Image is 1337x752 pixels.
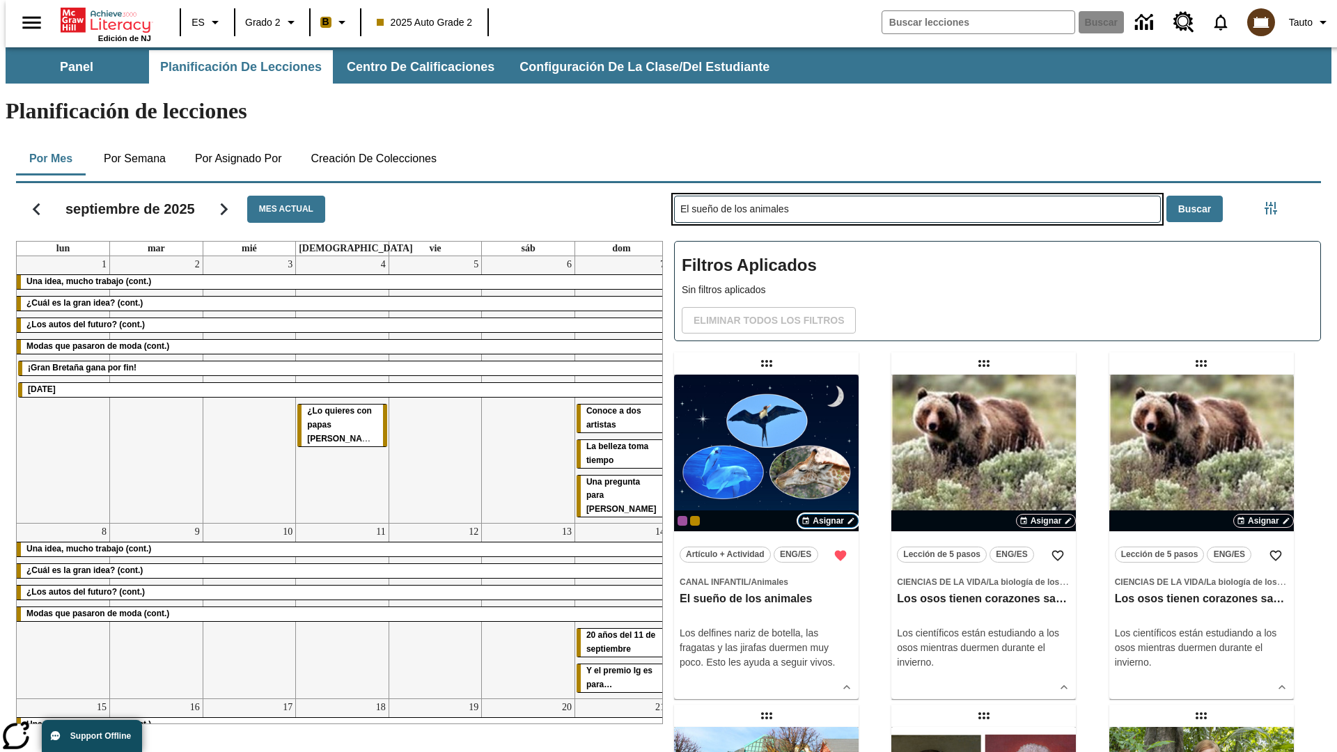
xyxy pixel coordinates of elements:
[1115,626,1288,670] p: Los científicos están estudiando a los osos mientras duermen durante el invierno.
[1031,515,1062,527] span: Asignar
[240,10,305,35] button: Grado: Grado 2, Elige un grado
[17,586,668,600] div: ¿Los autos del futuro? (cont.)
[680,592,853,606] h3: El sueño de los animales
[110,524,203,699] td: 9 de septiembre de 2025
[1289,15,1313,30] span: Tauto
[28,384,56,394] span: Día del Trabajo
[586,666,652,689] span: Y el premio Ig es para…
[7,50,146,84] button: Panel
[674,241,1321,341] div: Filtros Aplicados
[17,275,668,289] div: Una idea, mucho trabajo (cont.)
[184,142,293,175] button: Por asignado por
[686,547,765,562] span: Artículo + Actividad
[26,565,143,575] span: ¿Cuál es la gran idea? (cont.)
[26,609,169,618] span: Modas que pasaron de moda (cont.)
[678,516,687,526] span: OL 2025 Auto Grade 3
[674,375,859,699] div: lesson details
[756,705,778,727] div: Lección arrastrable: Los edificios más extraños del mundo
[973,705,995,727] div: Lección arrastrable: Mujeres notables de la Ilustración
[680,574,853,589] span: Tema: Canal Infantil/Animales
[586,441,648,465] span: La belleza toma tiempo
[26,298,143,308] span: ¿Cuál es la gran idea? (cont.)
[1166,196,1223,223] button: Buscar
[336,50,506,84] button: Centro de calificaciones
[1109,375,1294,699] div: lesson details
[93,142,177,175] button: Por semana
[836,677,857,698] button: Ver más
[296,524,389,699] td: 11 de septiembre de 2025
[426,242,444,256] a: viernes
[482,524,575,699] td: 13 de septiembre de 2025
[99,524,109,540] a: 8 de septiembre de 2025
[19,191,54,227] button: Regresar
[508,50,781,84] button: Configuración de la clase/del estudiante
[1115,577,1204,587] span: Ciencias de la Vida
[61,5,151,42] div: Portada
[1204,577,1206,587] span: /
[675,196,1160,222] input: Buscar lecciones
[160,59,322,75] span: Planificación de lecciones
[373,524,388,540] a: 11 de septiembre de 2025
[657,256,668,273] a: 7 de septiembre de 2025
[1247,8,1275,36] img: avatar image
[559,524,574,540] a: 13 de septiembre de 2025
[751,577,788,587] span: Animales
[574,256,668,524] td: 7 de septiembre de 2025
[780,547,811,562] span: ENG/ES
[891,375,1076,699] div: lesson details
[897,574,1070,589] span: Tema: Ciencias de la Vida/La biología de los sistemas humanos y la salud
[690,516,700,526] span: New 2025 class
[70,731,131,741] span: Support Offline
[377,15,473,30] span: 2025 Auto Grade 2
[577,440,666,468] div: La belleza toma tiempo
[1115,547,1205,563] button: Lección de 5 pasos
[6,50,782,84] div: Subbarra de navegación
[798,514,859,528] button: Asignar Elegir fechas
[247,196,325,223] button: Mes actual
[897,592,1070,606] h3: Los osos tienen corazones sanos, pero ¿por qué?
[482,256,575,524] td: 6 de septiembre de 2025
[882,11,1074,33] input: Buscar campo
[315,10,356,35] button: Boost El color de la clase es anaranjado claro. Cambiar el color de la clase.
[17,318,668,332] div: ¿Los autos del futuro? (cont.)
[18,383,666,397] div: Día del Trabajo
[609,242,633,256] a: domingo
[94,699,109,716] a: 15 de septiembre de 2025
[245,15,281,30] span: Grado 2
[11,2,52,43] button: Abrir el menú lateral
[17,340,668,354] div: Modas que pasaron de moda (cont.)
[1283,10,1337,35] button: Perfil/Configuración
[897,577,986,587] span: Ciencias de la Vida
[378,256,389,273] a: 4 de septiembre de 2025
[42,720,142,752] button: Support Offline
[110,256,203,524] td: 2 de septiembre de 2025
[652,699,668,716] a: 21 de septiembre de 2025
[577,664,666,692] div: Y el premio Ig es para…
[17,718,668,732] div: Una idea, mucho trabajo (cont.)
[1127,3,1165,42] a: Centro de información
[1257,194,1285,222] button: Menú lateral de filtros
[652,524,668,540] a: 14 de septiembre de 2025
[577,629,666,657] div: 20 años del 11 de septiembre
[297,405,387,446] div: ¿Lo quieres con papas fritas?
[813,515,844,527] span: Asignar
[17,607,668,621] div: Modas que pasaron de moda (cont.)
[1165,3,1203,41] a: Centro de recursos, Se abrirá en una pestaña nueva.
[203,256,296,524] td: 3 de septiembre de 2025
[1214,547,1245,562] span: ENG/ES
[191,15,205,30] span: ES
[17,542,668,556] div: Una idea, mucho trabajo (cont.)
[296,256,389,524] td: 4 de septiembre de 2025
[466,699,481,716] a: 19 de septiembre de 2025
[17,297,668,311] div: ¿Cuál es la gran idea? (cont.)
[518,242,538,256] a: sábado
[280,524,295,540] a: 10 de septiembre de 2025
[559,699,574,716] a: 20 de septiembre de 2025
[897,626,1070,670] p: Los científicos están estudiando a los osos mientras duermen durante el invierno.
[98,34,151,42] span: Edición de NJ
[149,50,333,84] button: Planificación de lecciones
[206,191,242,227] button: Seguir
[322,13,329,31] span: B
[16,142,86,175] button: Por mes
[6,98,1331,124] h1: Planificación de lecciones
